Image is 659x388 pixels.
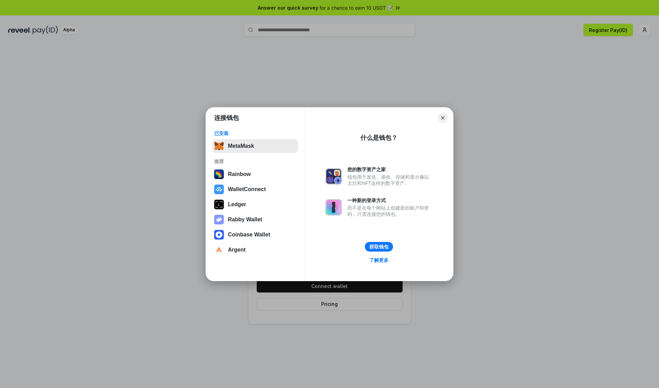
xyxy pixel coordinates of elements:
[212,139,298,153] button: MetaMask
[214,185,224,194] img: svg+xml,%3Csvg%20width%3D%2228%22%20height%3D%2228%22%20viewBox%3D%220%200%2028%2028%22%20fill%3D...
[214,141,224,151] img: svg+xml,%3Csvg%20fill%3D%22none%22%20height%3D%2233%22%20viewBox%3D%220%200%2035%2033%22%20width%...
[228,232,270,238] div: Coinbase Wallet
[214,169,224,179] img: svg+xml,%3Csvg%20width%3D%22120%22%20height%3D%22120%22%20viewBox%3D%220%200%20120%20120%22%20fil...
[228,186,266,192] div: WalletConnect
[212,243,298,257] button: Argent
[228,247,246,253] div: Argent
[228,217,262,223] div: Rabby Wallet
[214,215,224,224] img: svg+xml,%3Csvg%20xmlns%3D%22http%3A%2F%2Fwww.w3.org%2F2000%2Fsvg%22%20fill%3D%22none%22%20viewBox...
[347,166,432,173] div: 您的数字资产之家
[228,171,251,177] div: Rainbow
[369,257,389,263] div: 了解更多
[325,168,342,185] img: svg+xml,%3Csvg%20xmlns%3D%22http%3A%2F%2Fwww.w3.org%2F2000%2Fsvg%22%20fill%3D%22none%22%20viewBox...
[228,201,246,208] div: Ledger
[214,245,224,255] img: svg+xml,%3Csvg%20width%3D%2228%22%20height%3D%2228%22%20viewBox%3D%220%200%2028%2028%22%20fill%3D...
[438,113,448,123] button: Close
[369,244,389,250] div: 获取钱包
[347,197,432,203] div: 一种新的登录方式
[214,130,296,136] div: 已安装
[212,213,298,226] button: Rabby Wallet
[212,228,298,242] button: Coinbase Wallet
[365,256,393,265] a: 了解更多
[347,174,432,186] div: 钱包用于发送、接收、存储和显示像以太坊和NFT这样的数字资产。
[214,230,224,240] img: svg+xml,%3Csvg%20width%3D%2228%22%20height%3D%2228%22%20viewBox%3D%220%200%2028%2028%22%20fill%3D...
[347,205,432,217] div: 而不是在每个网站上创建新的账户和密码，只需连接您的钱包。
[214,200,224,209] img: svg+xml,%3Csvg%20xmlns%3D%22http%3A%2F%2Fwww.w3.org%2F2000%2Fsvg%22%20width%3D%2228%22%20height%3...
[228,143,254,149] div: MetaMask
[212,182,298,196] button: WalletConnect
[212,167,298,181] button: Rainbow
[325,199,342,215] img: svg+xml,%3Csvg%20xmlns%3D%22http%3A%2F%2Fwww.w3.org%2F2000%2Fsvg%22%20fill%3D%22none%22%20viewBox...
[365,242,393,252] button: 获取钱包
[214,114,239,122] h1: 连接钱包
[360,134,397,142] div: 什么是钱包？
[212,198,298,211] button: Ledger
[214,158,296,165] div: 推荐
